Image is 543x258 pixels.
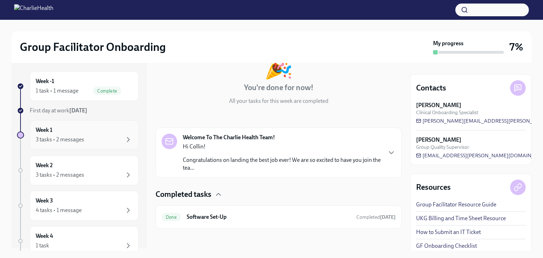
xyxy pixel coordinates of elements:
[93,88,121,94] span: Complete
[187,213,351,221] h6: Software Set-Up
[416,242,477,250] a: GF Onboarding Checklist
[244,82,314,93] h4: You're done for now!
[17,120,139,150] a: Week 13 tasks • 2 messages
[36,87,78,95] div: 1 task • 1 message
[156,189,402,200] div: Completed tasks
[17,107,139,115] a: First day at work[DATE]
[36,206,82,214] div: 4 tasks • 1 message
[17,156,139,185] a: Week 23 tasks • 2 messages
[36,126,52,134] h6: Week 1
[433,40,463,47] strong: My progress
[183,143,381,151] p: Hi Collin!
[416,83,446,93] h4: Contacts
[36,232,53,240] h6: Week 4
[356,214,396,220] span: Completed
[416,109,478,116] span: Clinical Onboarding Specialist
[17,226,139,256] a: Week 41 task
[36,162,53,169] h6: Week 2
[69,107,87,114] strong: [DATE]
[229,97,328,105] p: All your tasks for this week are completed
[416,144,469,151] span: Group Quality Supervisor
[509,41,523,53] h3: 7%
[183,134,275,141] strong: Welcome To The Charlie Health Team!
[416,101,461,109] strong: [PERSON_NAME]
[156,189,211,200] h4: Completed tasks
[36,77,54,85] h6: Week -1
[36,197,53,205] h6: Week 3
[264,55,293,78] div: 🎉
[36,171,84,179] div: 3 tasks • 2 messages
[14,4,53,16] img: CharlieHealth
[416,228,481,236] a: How to Submit an IT Ticket
[380,214,396,220] strong: [DATE]
[416,136,461,144] strong: [PERSON_NAME]
[162,211,396,223] a: DoneSoftware Set-UpCompleted[DATE]
[416,201,496,209] a: Group Facilitator Resource Guide
[17,191,139,221] a: Week 34 tasks • 1 message
[416,182,451,193] h4: Resources
[183,156,381,172] p: Congratulations on landing the best job ever! We are so excited to have you join the tea...
[36,242,49,250] div: 1 task
[356,214,396,221] span: August 18th, 2025 16:20
[36,136,84,143] div: 3 tasks • 2 messages
[416,215,506,222] a: UKG Billing and Time Sheet Resource
[162,215,181,220] span: Done
[17,71,139,101] a: Week -11 task • 1 messageComplete
[20,40,166,54] h2: Group Facilitator Onboarding
[30,107,87,114] span: First day at work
